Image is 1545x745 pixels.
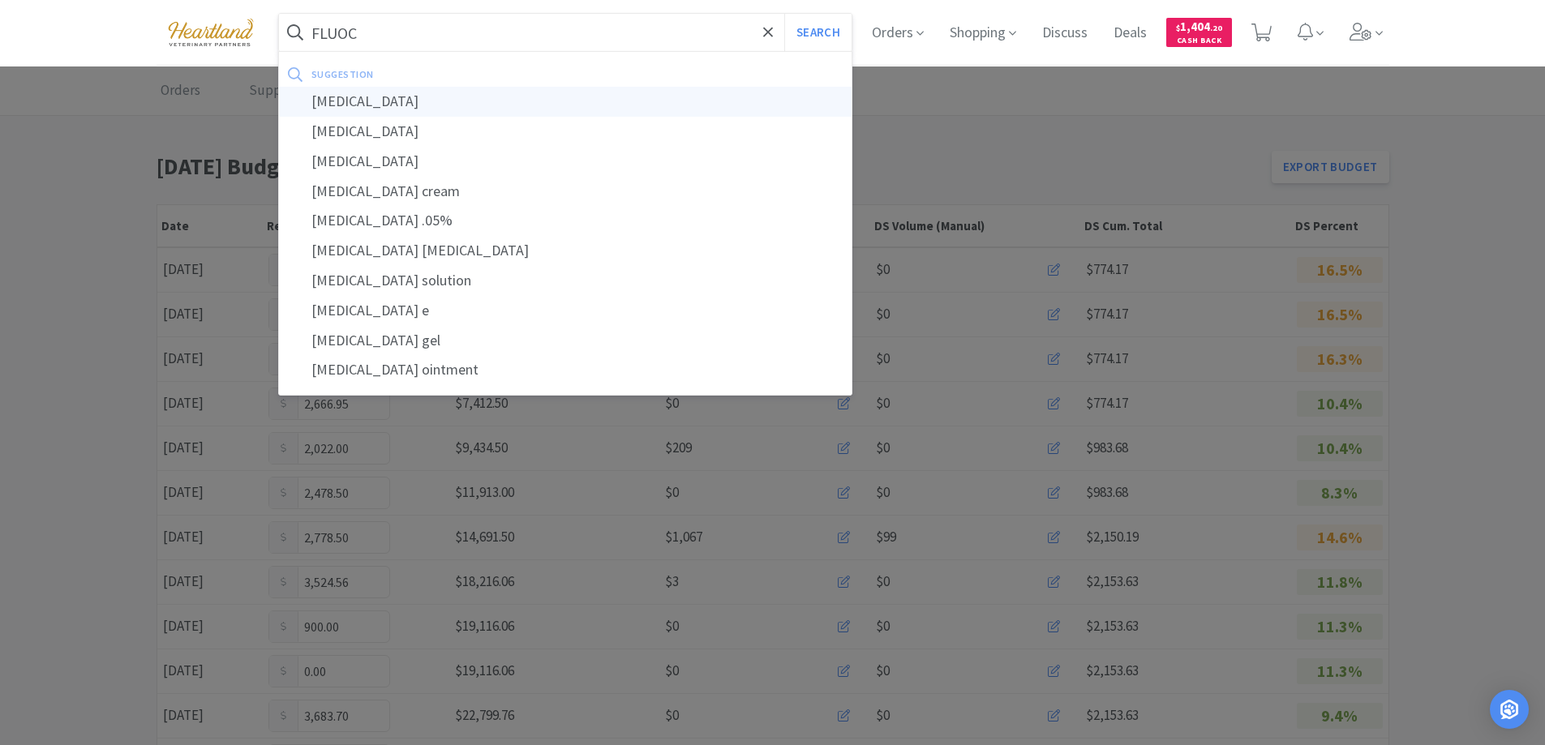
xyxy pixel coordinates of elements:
[1176,19,1222,34] span: 1,404
[1107,26,1153,41] a: Deals
[279,355,852,385] div: [MEDICAL_DATA] ointment
[1166,11,1232,54] a: $1,404.20Cash Back
[279,296,852,326] div: [MEDICAL_DATA] e
[1176,36,1222,47] span: Cash Back
[1036,26,1094,41] a: Discuss
[1210,23,1222,33] span: . 20
[784,14,852,51] button: Search
[279,177,852,207] div: [MEDICAL_DATA] cream
[1490,690,1529,729] div: Open Intercom Messenger
[279,266,852,296] div: [MEDICAL_DATA] solution
[311,62,608,87] div: suggestion
[279,326,852,356] div: [MEDICAL_DATA] gel
[1176,23,1180,33] span: $
[279,87,852,117] div: [MEDICAL_DATA]
[279,14,852,51] input: Search by item, sku, manufacturer, ingredient, size...
[279,117,852,147] div: [MEDICAL_DATA]
[279,236,852,266] div: [MEDICAL_DATA] [MEDICAL_DATA]
[279,206,852,236] div: [MEDICAL_DATA] .05%
[279,147,852,177] div: [MEDICAL_DATA]
[157,10,265,54] img: cad7bdf275c640399d9c6e0c56f98fd2_10.png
